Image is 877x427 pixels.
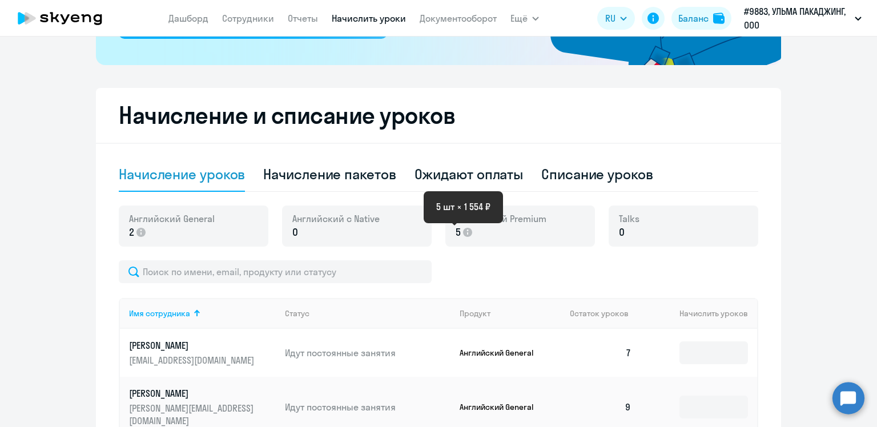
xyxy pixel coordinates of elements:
[332,13,406,24] a: Начислить уроки
[129,387,257,400] p: [PERSON_NAME]
[285,308,309,319] div: Статус
[263,165,396,183] div: Начисление пакетов
[460,348,545,358] p: Английский General
[570,308,641,319] div: Остаток уроков
[292,225,298,240] span: 0
[119,102,758,129] h2: Начисление и списание уроков
[436,200,490,213] li: 5 шт × 1 554 ₽
[456,225,461,240] span: 5
[129,212,215,225] span: Английский General
[415,165,524,183] div: Ожидают оплаты
[671,7,731,30] button: Балансbalance
[129,354,257,366] p: [EMAIL_ADDRESS][DOMAIN_NAME]
[460,308,490,319] div: Продукт
[460,402,545,412] p: Английский General
[129,402,257,427] p: [PERSON_NAME][EMAIL_ADDRESS][DOMAIN_NAME]
[678,11,709,25] div: Баланс
[292,212,380,225] span: Английский с Native
[570,308,629,319] span: Остаток уроков
[168,13,208,24] a: Дашборд
[597,7,635,30] button: RU
[510,7,539,30] button: Ещё
[119,260,432,283] input: Поиск по имени, email, продукту или статусу
[641,298,757,329] th: Начислить уроков
[288,13,318,24] a: Отчеты
[222,13,274,24] a: Сотрудники
[129,308,276,319] div: Имя сотрудника
[619,212,639,225] span: Talks
[129,308,190,319] div: Имя сотрудника
[713,13,725,24] img: balance
[619,225,625,240] span: 0
[129,387,276,427] a: [PERSON_NAME][PERSON_NAME][EMAIL_ADDRESS][DOMAIN_NAME]
[285,401,450,413] p: Идут постоянные занятия
[129,225,134,240] span: 2
[605,11,615,25] span: RU
[460,308,561,319] div: Продукт
[285,308,450,319] div: Статус
[129,339,276,366] a: [PERSON_NAME][EMAIL_ADDRESS][DOMAIN_NAME]
[510,11,528,25] span: Ещё
[129,339,257,352] p: [PERSON_NAME]
[420,13,497,24] a: Документооборот
[119,165,245,183] div: Начисление уроков
[285,347,450,359] p: Идут постоянные занятия
[541,165,653,183] div: Списание уроков
[738,5,867,32] button: #9883, УЛЬМА ПАКАДЖИНГ, ООО
[561,329,641,377] td: 7
[744,5,850,32] p: #9883, УЛЬМА ПАКАДЖИНГ, ООО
